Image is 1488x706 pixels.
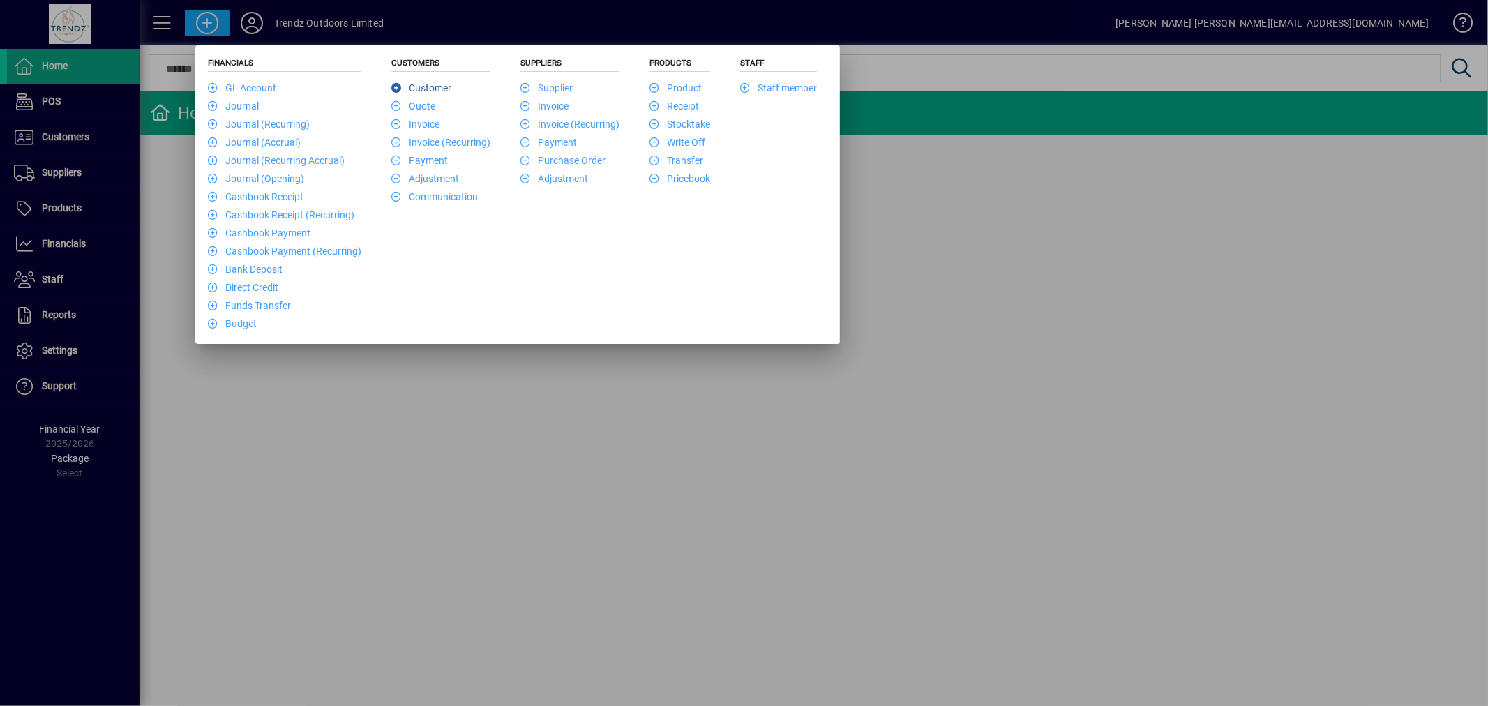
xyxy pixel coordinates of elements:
[391,100,435,112] a: Quote
[520,82,573,93] a: Supplier
[208,137,301,148] a: Journal (Accrual)
[208,58,361,72] h5: Financials
[208,119,310,130] a: Journal (Recurring)
[208,82,276,93] a: GL Account
[520,119,619,130] a: Invoice (Recurring)
[208,173,304,184] a: Journal (Opening)
[208,155,345,166] a: Journal (Recurring Accrual)
[208,264,283,275] a: Bank Deposit
[649,119,710,130] a: Stocktake
[649,58,710,72] h5: Products
[520,173,588,184] a: Adjustment
[740,82,817,93] a: Staff member
[208,246,361,257] a: Cashbook Payment (Recurring)
[208,318,257,329] a: Budget
[391,155,448,166] a: Payment
[520,155,606,166] a: Purchase Order
[208,300,291,311] a: Funds Transfer
[391,58,490,72] h5: Customers
[649,100,699,112] a: Receipt
[520,100,569,112] a: Invoice
[208,227,310,239] a: Cashbook Payment
[649,137,705,148] a: Write Off
[391,191,478,202] a: Communication
[520,137,577,148] a: Payment
[391,137,490,148] a: Invoice (Recurring)
[649,173,710,184] a: Pricebook
[649,82,702,93] a: Product
[391,119,439,130] a: Invoice
[520,58,619,72] h5: Suppliers
[740,58,817,72] h5: Staff
[391,173,459,184] a: Adjustment
[649,155,703,166] a: Transfer
[208,191,303,202] a: Cashbook Receipt
[391,82,451,93] a: Customer
[208,100,259,112] a: Journal
[208,282,278,293] a: Direct Credit
[208,209,354,220] a: Cashbook Receipt (Recurring)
